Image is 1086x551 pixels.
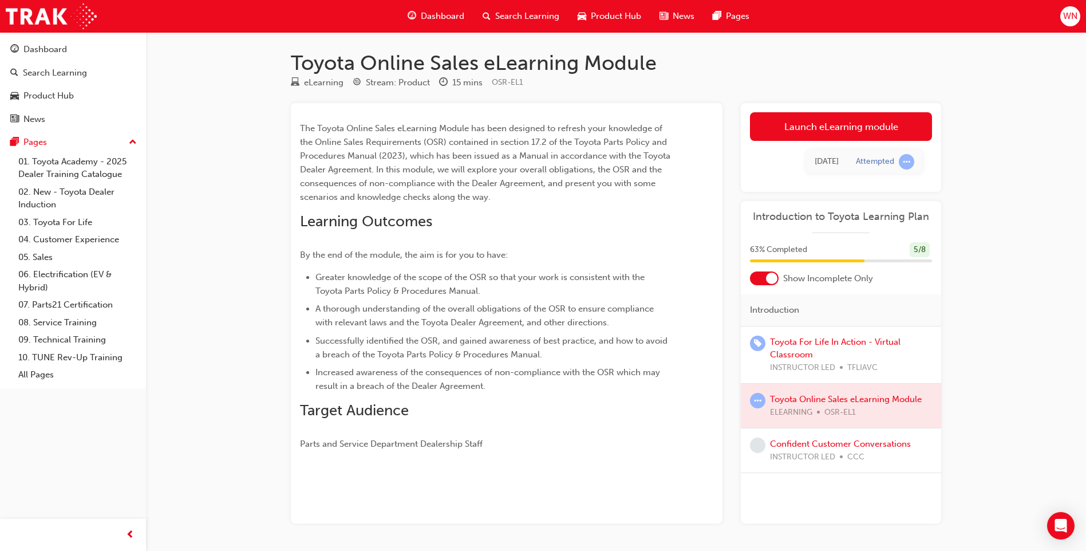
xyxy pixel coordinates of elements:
a: 05. Sales [14,249,141,266]
button: Pages [5,132,141,153]
span: Increased awareness of the consequences of non-compliance with the OSR which may result in a brea... [315,367,662,391]
a: 02. New - Toyota Dealer Induction [14,183,141,214]
a: Search Learning [5,62,141,84]
span: Greater knowledge of the scope of the OSR so that your work is consistent with the Toyota Parts P... [315,272,647,296]
a: pages-iconPages [704,5,759,28]
a: Launch eLearning module [750,112,932,141]
span: Parts and Service Department Dealership Staff [300,439,483,449]
a: car-iconProduct Hub [568,5,650,28]
span: guage-icon [10,45,19,55]
span: target-icon [353,78,361,88]
span: By the end of the module, the aim is for you to have: [300,250,508,260]
span: INSTRUCTOR LED [770,451,835,464]
div: Type [291,76,343,90]
div: Open Intercom Messenger [1047,512,1075,540]
div: Product Hub [23,89,74,103]
span: news-icon [10,115,19,125]
a: News [5,109,141,130]
h1: Toyota Online Sales eLearning Module [291,50,941,76]
a: 08. Service Training [14,314,141,332]
div: Duration [439,76,483,90]
span: Dashboard [421,10,464,23]
span: Successfully identified the OSR, and gained awareness of best practice, and how to avoid a breach... [315,336,670,360]
a: Introduction to Toyota Learning Plan [750,210,932,223]
span: learningResourceType_ELEARNING-icon [291,78,299,88]
a: 07. Parts21 Certification [14,296,141,314]
span: car-icon [10,91,19,101]
span: INSTRUCTOR LED [770,361,835,375]
span: pages-icon [10,137,19,148]
a: All Pages [14,366,141,384]
span: 63 % Completed [750,243,807,257]
span: Target Audience [300,402,409,419]
span: clock-icon [439,78,448,88]
div: Fri Aug 22 2025 10:36:06 GMT+1000 (Australian Eastern Standard Time) [815,155,839,168]
div: News [23,113,45,126]
span: pages-icon [713,9,721,23]
span: Show Incomplete Only [783,272,873,285]
a: 10. TUNE Rev-Up Training [14,349,141,367]
div: Search Learning [23,66,87,80]
a: 03. Toyota For Life [14,214,141,231]
span: car-icon [578,9,586,23]
a: Dashboard [5,39,141,60]
span: Pages [726,10,749,23]
span: up-icon [129,135,137,150]
span: learningRecordVerb_NONE-icon [750,438,765,453]
a: 04. Customer Experience [14,231,141,249]
span: CCC [847,451,864,464]
span: Product Hub [591,10,641,23]
a: 01. Toyota Academy - 2025 Dealer Training Catalogue [14,153,141,183]
span: news-icon [660,9,668,23]
button: DashboardSearch LearningProduct HubNews [5,37,141,132]
span: WN [1063,10,1077,23]
div: 15 mins [452,76,483,89]
span: TFLIAVC [847,361,878,375]
img: Trak [6,3,97,29]
span: A thorough understanding of the overall obligations of the OSR to ensure compliance with relevant... [315,304,656,328]
a: Product Hub [5,85,141,107]
a: news-iconNews [650,5,704,28]
a: 06. Electrification (EV & Hybrid) [14,266,141,296]
div: Pages [23,136,47,149]
a: Confident Customer Conversations [770,439,911,449]
span: Learning resource code [492,77,523,87]
span: The Toyota Online Sales eLearning Module has been designed to refresh your knowledge of the Onlin... [300,123,673,202]
button: WN [1060,6,1080,26]
span: search-icon [10,68,18,78]
span: News [673,10,694,23]
span: guage-icon [408,9,416,23]
div: Dashboard [23,43,67,56]
span: Introduction [750,304,799,317]
div: Stream [353,76,430,90]
span: learningRecordVerb_ATTEMPT-icon [899,154,914,170]
span: Search Learning [495,10,559,23]
a: guage-iconDashboard [398,5,473,28]
span: learningRecordVerb_ATTEMPT-icon [750,393,765,408]
div: eLearning [304,76,343,89]
span: prev-icon [126,528,135,542]
div: Stream: Product [366,76,430,89]
a: Toyota For Life In Action - Virtual Classroom [770,337,901,360]
a: 09. Technical Training [14,331,141,349]
div: Attempted [856,156,894,167]
a: search-iconSearch Learning [473,5,568,28]
div: 5 / 8 [910,242,930,258]
span: Learning Outcomes [300,212,432,230]
span: search-icon [483,9,491,23]
span: learningRecordVerb_ENROLL-icon [750,336,765,351]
